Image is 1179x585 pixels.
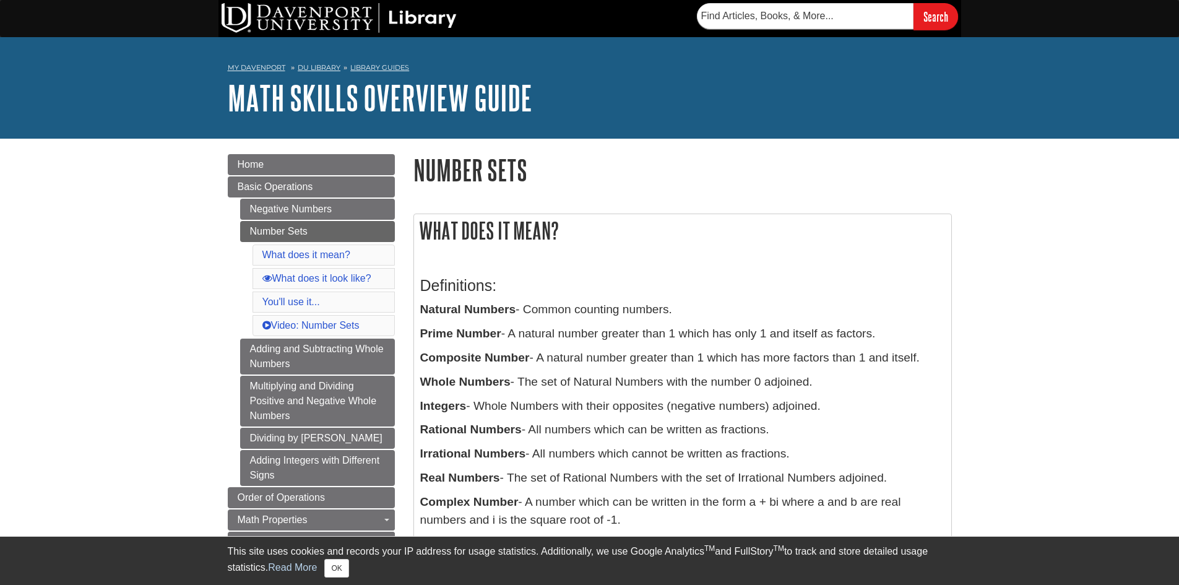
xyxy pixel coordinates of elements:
[420,471,500,484] b: Real Numbers
[228,79,532,117] a: Math Skills Overview Guide
[240,221,395,242] a: Number Sets
[420,495,519,508] b: Complex Number
[414,214,951,247] h2: What does it mean?
[228,509,395,531] a: Math Properties
[238,159,264,170] span: Home
[420,327,501,340] b: Prime Number
[268,562,317,573] a: Read More
[240,339,395,375] a: Adding and Subtracting Whole Numbers
[420,423,522,436] b: Rational Numbers
[222,3,457,33] img: DU Library
[238,181,313,192] span: Basic Operations
[420,399,467,412] b: Integers
[240,450,395,486] a: Adding Integers with Different Signs
[697,3,958,30] form: Searches DU Library's articles, books, and more
[420,469,945,487] p: - The set of Rational Numbers with the set of Irrational Numbers adjoined.
[420,349,945,367] p: - A natural number greater than 1 which has more factors than 1 and itself.
[238,514,308,525] span: Math Properties
[262,249,350,260] a: What does it mean?
[262,320,360,331] a: Video: Number Sets
[420,421,945,439] p: - All numbers which can be written as fractions.
[420,493,945,529] p: - A number which can be written in the form a + bi where a and b are real numbers and i is the sq...
[228,154,395,175] a: Home
[240,376,395,427] a: Multiplying and Dividing Positive and Negative Whole Numbers
[420,447,526,460] b: Irrational Numbers
[324,559,348,578] button: Close
[420,373,945,391] p: - The set of Natural Numbers with the number 0 adjoined.
[774,544,784,553] sup: TM
[228,532,395,553] a: Factors & Multiples
[228,176,395,197] a: Basic Operations
[262,297,320,307] a: You'll use it...
[420,277,945,295] h3: Definitions:
[420,303,516,316] b: Natural Numbers
[262,273,371,284] a: What does it look like?
[228,59,952,79] nav: breadcrumb
[240,428,395,449] a: Dividing by [PERSON_NAME]
[298,63,340,72] a: DU Library
[420,325,945,343] p: - A natural number greater than 1 which has only 1 and itself as factors.
[228,487,395,508] a: Order of Operations
[420,445,945,463] p: - All numbers which cannot be written as fractions.
[420,301,945,319] p: - Common counting numbers.
[240,199,395,220] a: Negative Numbers
[697,3,913,29] input: Find Articles, Books, & More...
[350,63,409,72] a: Library Guides
[913,3,958,30] input: Search
[238,492,325,503] span: Order of Operations
[704,544,715,553] sup: TM
[420,375,511,388] b: Whole Numbers
[413,154,952,186] h1: Number Sets
[228,63,285,73] a: My Davenport
[420,351,530,364] b: Composite Number
[228,544,952,578] div: This site uses cookies and records your IP address for usage statistics. Additionally, we use Goo...
[420,397,945,415] p: - Whole Numbers with their opposites (negative numbers) adjoined.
